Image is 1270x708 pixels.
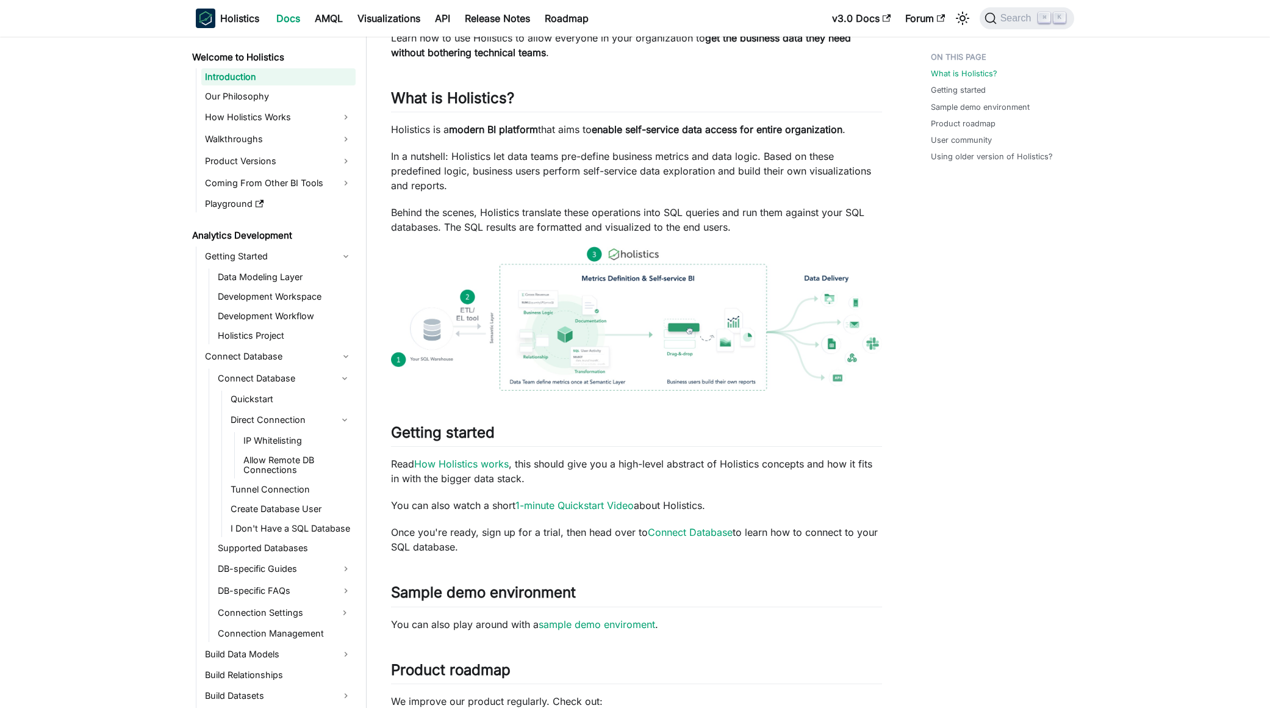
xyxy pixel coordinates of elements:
[391,498,882,513] p: You can also watch a short about Holistics.
[592,123,842,135] strong: enable self-service data access for entire organization
[201,88,356,105] a: Our Philosophy
[931,68,997,79] a: What is Holistics?
[214,603,334,623] a: Connection Settings
[334,603,356,623] button: Expand sidebar category 'Connection Settings'
[214,581,356,601] a: DB-specific FAQs
[391,122,882,137] p: Holistics is a that aims to .
[201,666,356,684] a: Build Relationships
[214,327,356,344] a: Holistics Project
[931,134,992,146] a: User community
[227,520,356,537] a: I Don't Have a SQL Database
[391,247,882,391] img: How Holistics fits in your Data Stack
[214,308,356,325] a: Development Workflow
[931,151,1053,162] a: Using older version of Holistics?
[648,526,733,538] a: Connect Database
[201,107,356,127] a: How Holistics Works
[931,84,986,96] a: Getting started
[537,9,596,28] a: Roadmap
[188,49,356,66] a: Welcome to Holistics
[201,68,356,85] a: Introduction
[214,625,356,642] a: Connection Management
[391,583,882,607] h2: Sample demo environment
[428,9,457,28] a: API
[391,89,882,112] h2: What is Holistics?
[457,9,537,28] a: Release Notes
[188,227,356,244] a: Analytics Development
[980,7,1074,29] button: Search (Command+K)
[184,37,367,708] nav: Docs sidebar
[898,9,952,28] a: Forum
[307,9,350,28] a: AMQL
[201,129,356,149] a: Walkthroughs
[220,11,259,26] b: Holistics
[825,9,898,28] a: v3.0 Docs
[539,618,655,630] a: sample demo enviroment
[515,499,634,511] a: 1-minute Quickstart Video
[214,369,334,388] a: Connect Database
[201,195,356,212] a: Playground
[196,9,215,28] img: Holistics
[214,559,356,579] a: DB-specific Guides
[201,151,356,171] a: Product Versions
[214,288,356,305] a: Development Workspace
[201,247,356,266] a: Getting Started
[391,525,882,554] p: Once you're ready, sign up for a trial, then head over to to learn how to connect to your SQL dat...
[334,410,356,430] button: Collapse sidebar category 'Direct Connection'
[391,661,882,684] h2: Product roadmap
[350,9,428,28] a: Visualizations
[414,458,509,470] a: How Holistics works
[269,9,307,28] a: Docs
[201,347,356,366] a: Connect Database
[391,457,882,486] p: Read , this should give you a high-level abstract of Holistics concepts and how it fits in with t...
[201,173,356,193] a: Coming From Other BI Tools
[449,123,538,135] strong: modern BI platform
[391,31,882,60] p: Learn how to use Holistics to allow everyone in your organization to .
[201,645,356,664] a: Build Data Models
[997,13,1039,24] span: Search
[334,369,356,388] button: Collapse sidebar category 'Connect Database'
[227,481,356,498] a: Tunnel Connection
[227,410,334,430] a: Direct Connection
[1053,12,1066,23] kbd: K
[227,500,356,518] a: Create Database User
[391,617,882,632] p: You can also play around with a .
[227,391,356,408] a: Quickstart
[931,101,1030,113] a: Sample demo environment
[1038,12,1050,23] kbd: ⌘
[214,540,356,557] a: Supported Databases
[391,149,882,193] p: In a nutshell: Holistics let data teams pre-define business metrics and data logic. Based on thes...
[240,432,356,449] a: IP Whitelisting
[201,686,356,706] a: Build Datasets
[214,269,356,286] a: Data Modeling Layer
[391,424,882,447] h2: Getting started
[953,9,972,28] button: Switch between dark and light mode (currently light mode)
[240,452,356,479] a: Allow Remote DB Connections
[196,9,259,28] a: HolisticsHolistics
[391,205,882,234] p: Behind the scenes, Holistics translate these operations into SQL queries and run them against you...
[931,118,996,129] a: Product roadmap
